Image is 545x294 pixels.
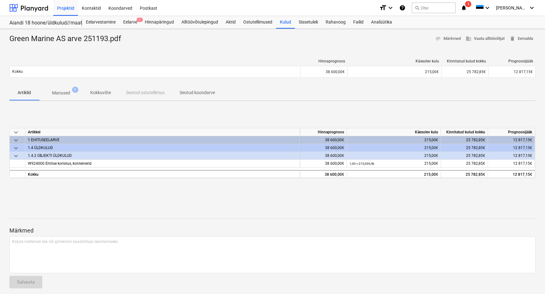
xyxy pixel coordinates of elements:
[300,170,347,178] div: 38 600,00€
[491,59,533,63] div: Prognoosijääk
[349,152,438,160] div: 215,00€
[28,136,297,144] div: 1 EHITUSEELARVE
[9,20,75,26] div: Aiandi 18 hoone/üldkulud//maatööd (2101944//2101951)
[466,35,505,42] span: Vaata alltöövõtjat
[25,128,300,136] div: Artikkel
[435,35,461,42] span: Märkmed
[466,161,485,166] span: 25 782,85€
[349,136,438,144] div: 215,00€
[444,59,486,63] div: Kinnitatud kulud kokku
[349,160,438,168] div: 215,00€
[484,4,491,12] i: keyboard_arrow_down
[295,16,322,29] a: Sissetulek
[528,4,536,12] i: keyboard_arrow_down
[463,34,507,44] button: Vaata alltöövõtjat
[488,136,535,144] div: 12 817,15€
[300,67,347,77] div: 38 600,00€
[12,136,20,144] span: keyboard_arrow_down
[488,128,535,136] div: Prognoosijääk
[441,128,488,136] div: Kinnitatud kulud kokku
[435,36,441,41] span: notes
[28,161,92,166] span: W924000 Ehitise koristus, konteinerid
[399,4,406,12] i: Abikeskus
[461,4,467,12] i: notifications
[303,59,345,63] div: Hinnaprognoos
[90,89,111,96] p: Kokkuvõte
[178,16,222,29] a: Alltöövõtulepingud
[300,128,347,136] div: Hinnaprognoos
[350,70,439,74] div: 215,00€
[496,5,527,10] span: [PERSON_NAME]
[52,90,70,96] p: Manused
[510,36,515,41] span: delete
[441,136,488,144] div: 25 782,85€
[349,144,438,152] div: 215,00€
[82,16,119,29] a: Eelarvestamine
[510,35,533,42] span: Eemalda
[119,16,141,29] a: Eelarve1
[141,16,178,29] a: Hinnapäringud
[488,152,535,160] div: 12 817,15€
[180,89,215,96] p: Seotud koondarve
[379,4,387,12] i: format_size
[28,144,297,152] div: 1.4 ÜLDKULUD
[300,160,347,168] div: 38 600,00€
[9,227,536,234] p: Märkmed
[222,16,239,29] a: Aktid
[441,67,488,77] div: 25 782,85€
[300,152,347,160] div: 38 600,00€
[300,144,347,152] div: 38 600,00€
[137,18,143,22] span: 1
[12,129,20,136] span: keyboard_arrow_down
[119,16,141,29] div: Eelarve
[441,144,488,152] div: 25 782,85€
[12,144,20,152] span: keyboard_arrow_down
[349,16,367,29] a: Failid
[415,5,420,10] span: search
[25,170,300,178] div: Kokku
[367,16,396,29] a: Analüütika
[72,87,78,93] span: 1
[350,59,439,63] div: Käesolev kulu
[488,144,535,152] div: 12 817,15€
[347,128,441,136] div: Käesolev kulu
[488,170,535,178] div: 12 817,15€
[349,171,438,179] div: 215,00€
[17,89,32,96] p: Artiklid
[322,16,349,29] a: Rahavoog
[12,69,23,74] p: Kokku
[28,152,297,159] div: 1.4.2 OBJEKTI ÜLDKULUD
[300,136,347,144] div: 38 600,00€
[239,16,276,29] a: Ostutellimused
[513,161,532,166] span: 12 817,15€
[441,170,488,178] div: 25 782,85€
[465,1,471,7] span: 1
[9,34,126,44] div: Green Marine AS arve 251193.pdf
[412,3,456,13] button: Otsi
[514,264,545,294] iframe: Chat Widget
[387,4,394,12] i: keyboard_arrow_down
[433,34,463,44] button: Märkmed
[507,34,536,44] button: Eemalda
[466,36,471,41] span: business
[514,70,533,74] span: 12 817,15€
[441,152,488,160] div: 25 782,85€
[349,162,374,165] small: 1,00 × 215,00€ / tk
[276,16,295,29] a: Kulud
[12,152,20,160] span: keyboard_arrow_down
